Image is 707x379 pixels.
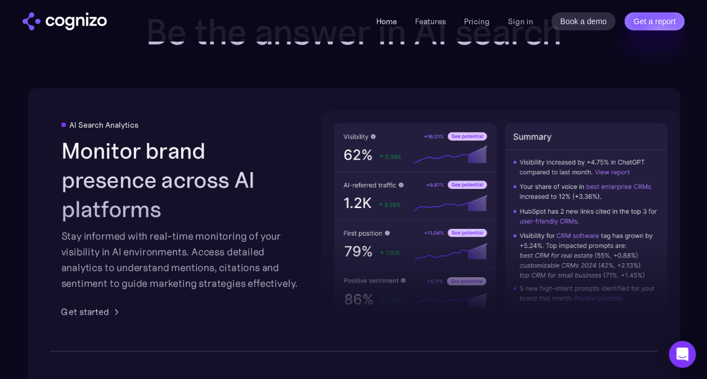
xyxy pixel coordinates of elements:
[551,12,616,30] a: Book a demo
[22,12,107,30] a: home
[61,305,109,318] div: Get started
[669,341,696,368] div: Open Intercom Messenger
[61,136,302,224] h2: Monitor brand presence across AI platforms
[22,12,107,30] img: cognizo logo
[415,16,446,26] a: Features
[321,111,680,328] img: AI visibility metrics performance insights
[464,16,490,26] a: Pricing
[624,12,685,30] a: Get a report
[376,16,397,26] a: Home
[508,15,533,28] a: Sign in
[61,305,123,318] a: Get started
[129,12,579,52] h2: Be the answer in AI search
[61,228,302,291] div: Stay informed with real-time monitoring of your visibility in AI environments. Access detailed an...
[69,120,138,129] div: AI Search Analytics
